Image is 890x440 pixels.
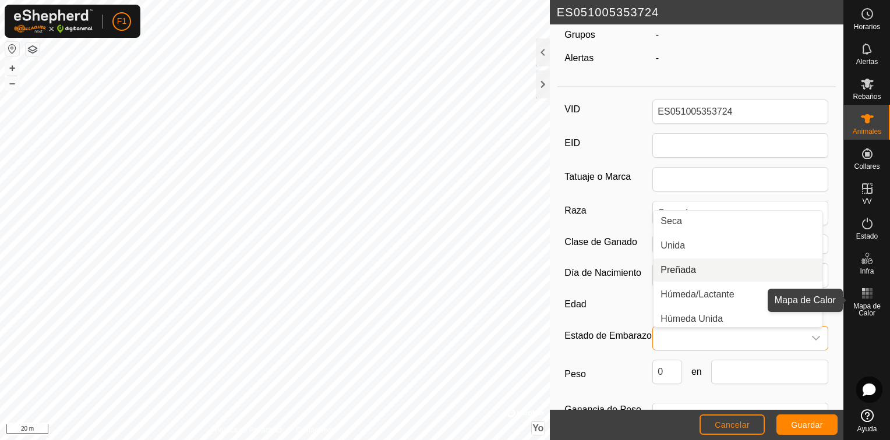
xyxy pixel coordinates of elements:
a: Ayuda [844,404,890,437]
span: F1 [117,15,126,27]
span: Ayuda [857,425,877,432]
li: Unida [654,234,822,257]
button: – [5,76,19,90]
div: - [651,51,834,65]
div: - [651,28,834,42]
span: Cancelar [715,420,750,430]
span: Yo [532,423,543,433]
button: Cancelar [700,414,765,435]
label: Raza [564,201,652,221]
span: Rebaños [853,93,881,100]
button: Yo [532,422,545,435]
li: Húmeda/Lactante [654,283,822,306]
div: Disparador desplegable [804,327,828,350]
ul: Lista de opciones [654,185,822,331]
label: Ganancia de Peso Diaria Esperada [564,403,652,431]
span: Unida [661,239,685,253]
label: VID [564,100,652,119]
font: ES051005353724 [557,6,659,19]
label: Estado de Embarazo [564,326,652,346]
li: Seca [654,210,822,233]
label: Edad [564,297,652,312]
span: VV [862,198,871,205]
button: + [5,61,19,75]
label: Peso [564,360,652,389]
a: Política de Privacidad [214,425,281,435]
label: Día de Nacimiento [564,263,652,283]
span: Preñada [661,263,696,277]
button: Guardar [776,414,838,435]
label: Tatuaje o Marca [564,167,652,187]
span: en [682,365,711,379]
a: Contáctenos [296,425,335,435]
img: Logo Gallagher [14,9,93,33]
label: EID [564,133,652,153]
li: Húmeda Unida [654,307,822,331]
li: Preñada [654,258,822,282]
button: Restablecer Mapa [5,42,19,56]
span: Animales [853,128,881,135]
label: Clase de Ganado [564,235,652,249]
span: Alertas [856,58,878,65]
span: Infra [860,268,874,275]
span: Húmeda Unida [661,312,723,326]
span: Collares [854,163,880,170]
label: Alertas [564,53,594,63]
span: Seca [661,214,681,228]
span: Húmeda/Lactante [661,288,734,301]
span: Horarios [854,23,880,30]
span: Guardar [791,420,823,430]
span: Estado [856,233,878,240]
button: Capas del Mapa [26,42,40,56]
label: Grupos [564,30,595,40]
span: Mapa de Calor [847,303,887,317]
